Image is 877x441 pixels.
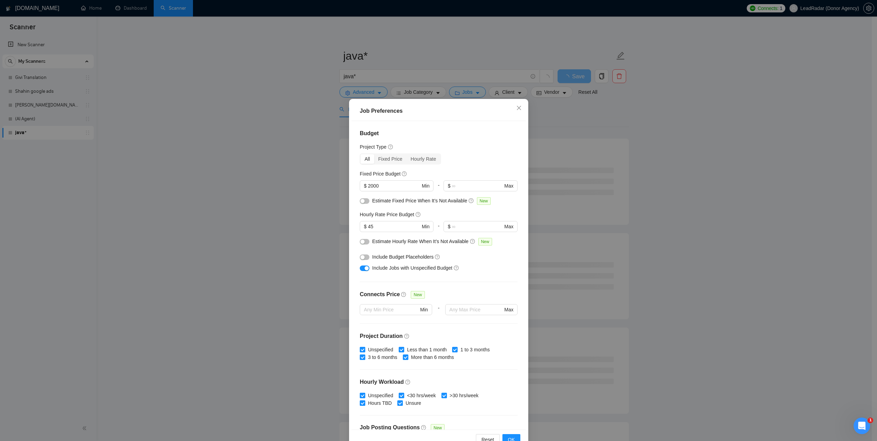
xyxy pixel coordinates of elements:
span: Unspecified [365,346,396,353]
span: question-circle [421,425,427,430]
button: Close [510,99,528,118]
div: - [432,304,445,323]
span: question-circle [404,333,409,339]
h4: Hourly Workload [360,378,518,386]
input: ∞ [452,182,503,190]
span: New [478,238,492,245]
input: Any Max Price [449,306,503,313]
h4: Job Posting Questions [360,423,420,432]
span: Include Budget Placeholders [372,254,434,260]
span: question-circle [453,265,459,271]
span: 3 to 6 months [365,353,400,361]
input: 0 [368,223,420,230]
span: question-circle [402,171,407,177]
span: $ [448,182,450,190]
span: Hours TBD [365,399,395,407]
span: Min [421,182,429,190]
div: Fixed Price [374,154,406,164]
span: New [431,424,445,432]
span: Min [421,223,429,230]
span: question-circle [468,198,474,203]
div: All [360,154,374,164]
h4: Project Duration [360,332,518,340]
span: <30 hrs/week [404,392,439,399]
span: Include Jobs with Unspecified Budget [372,265,452,271]
div: Job Preferences [360,107,518,115]
h5: Project Type [360,143,387,151]
span: Max [504,182,513,190]
span: question-circle [415,212,421,217]
span: Estimate Hourly Rate When It’s Not Available [372,239,469,244]
span: New [477,197,490,205]
span: Unspecified [365,392,396,399]
span: Max [504,306,513,313]
span: Max [504,223,513,230]
h4: Connects Price [360,290,400,299]
h5: Fixed Price Budget [360,170,400,178]
span: Estimate Fixed Price When It’s Not Available [372,198,467,203]
span: $ [364,223,367,230]
span: Min [420,306,428,313]
span: >30 hrs/week [447,392,481,399]
span: Unsure [402,399,424,407]
span: New [411,291,425,299]
span: More than 6 months [408,353,457,361]
h5: Hourly Rate Price Budget [360,211,414,218]
div: - [434,221,443,238]
div: Hourly Rate [406,154,440,164]
span: close [516,105,522,111]
span: $ [364,182,367,190]
span: question-circle [401,292,407,297]
span: Less than 1 month [404,346,449,353]
span: question-circle [470,239,475,244]
span: question-circle [388,144,393,150]
iframe: Intercom live chat [854,418,870,434]
input: ∞ [452,223,503,230]
span: question-circle [405,379,411,385]
h4: Budget [360,129,518,138]
span: 1 [868,418,873,423]
span: question-circle [435,254,440,260]
span: $ [448,223,450,230]
input: Any Min Price [364,306,419,313]
div: - [434,180,443,197]
input: 0 [368,182,420,190]
span: 1 to 3 months [458,346,492,353]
